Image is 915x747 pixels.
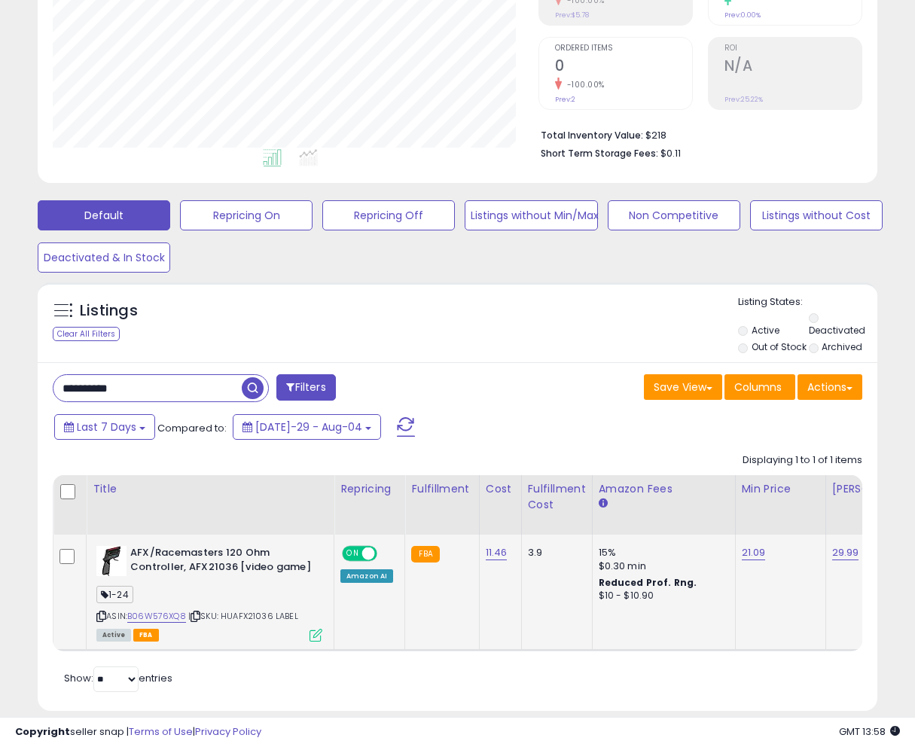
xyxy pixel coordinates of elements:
h5: Listings [80,300,138,322]
div: Amazon Fees [599,481,729,497]
span: 2025-08-12 13:58 GMT [839,724,900,739]
span: OFF [375,547,399,560]
a: B06W576XQ8 [127,610,186,623]
small: Prev: $5.78 [555,11,589,20]
a: Privacy Policy [195,724,261,739]
span: | SKU: HUAFX21036 LABEL [188,610,298,622]
div: Amazon AI [340,569,393,583]
button: Filters [276,374,335,401]
button: Listings without Cost [750,200,883,230]
label: Out of Stock [752,340,807,353]
div: Cost [486,481,515,497]
button: Actions [798,374,862,400]
span: FBA [133,629,159,642]
button: Repricing Off [322,200,455,230]
b: AFX/Racemasters 120 Ohm Controller, AFX21036 [video game] [130,546,313,578]
div: 15% [599,546,724,559]
button: Save View [644,374,722,400]
span: Show: entries [64,671,172,685]
li: $218 [541,125,851,143]
label: Deactivated [809,324,865,337]
div: Min Price [742,481,819,497]
span: [DATE]-29 - Aug-04 [255,419,362,434]
button: [DATE]-29 - Aug-04 [233,414,381,440]
small: -100.00% [562,79,605,90]
div: Fulfillment [411,481,472,497]
div: Repricing [340,481,398,497]
a: Terms of Use [129,724,193,739]
h2: N/A [724,57,862,78]
div: 3.9 [528,546,581,559]
span: Ordered Items [555,44,692,53]
small: FBA [411,546,439,563]
span: ROI [724,44,862,53]
div: Clear All Filters [53,327,120,341]
b: Reduced Prof. Rng. [599,576,697,589]
span: Last 7 Days [77,419,136,434]
span: Compared to: [157,421,227,435]
div: seller snap | | [15,725,261,739]
small: Prev: 25.22% [724,95,763,104]
div: Fulfillment Cost [528,481,586,513]
button: Listings without Min/Max [465,200,597,230]
p: Listing States: [738,295,877,309]
div: Title [93,481,328,497]
div: $10 - $10.90 [599,590,724,602]
span: Columns [734,380,782,395]
div: $0.30 min [599,559,724,573]
span: ON [343,547,362,560]
label: Active [752,324,779,337]
button: Repricing On [180,200,313,230]
a: 21.09 [742,545,766,560]
button: Default [38,200,170,230]
span: 1-24 [96,586,133,603]
div: ASIN: [96,546,322,640]
button: Last 7 Days [54,414,155,440]
small: Amazon Fees. [599,497,608,511]
small: Prev: 2 [555,95,575,104]
strong: Copyright [15,724,70,739]
button: Non Competitive [608,200,740,230]
small: Prev: 0.00% [724,11,761,20]
a: 11.46 [486,545,508,560]
b: Total Inventory Value: [541,129,643,142]
b: Short Term Storage Fees: [541,147,658,160]
span: $0.11 [660,146,681,160]
label: Archived [822,340,862,353]
a: 29.99 [832,545,859,560]
button: Deactivated & In Stock [38,242,170,273]
div: Displaying 1 to 1 of 1 items [743,453,862,468]
span: All listings currently available for purchase on Amazon [96,629,131,642]
h2: 0 [555,57,692,78]
button: Columns [724,374,795,400]
img: 41x5fak0TjL._SL40_.jpg [96,546,127,576]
